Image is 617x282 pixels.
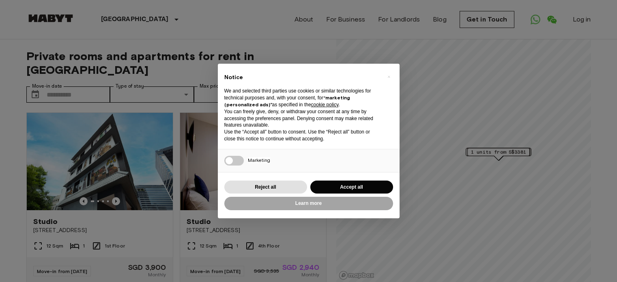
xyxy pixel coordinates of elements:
[224,181,307,194] button: Reject all
[224,95,350,108] strong: “marketing (personalized ads)”
[383,70,396,83] button: Close this notice
[311,102,339,108] a: cookie policy
[248,157,270,163] span: Marketing
[387,72,390,82] span: ×
[224,73,380,82] h2: Notice
[224,108,380,129] p: You can freely give, deny, or withdraw your consent at any time by accessing the preferences pane...
[224,197,393,210] button: Learn more
[224,129,380,142] p: Use the “Accept all” button to consent. Use the “Reject all” button or close this notice to conti...
[224,88,380,108] p: We and selected third parties use cookies or similar technologies for technical purposes and, wit...
[310,181,393,194] button: Accept all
